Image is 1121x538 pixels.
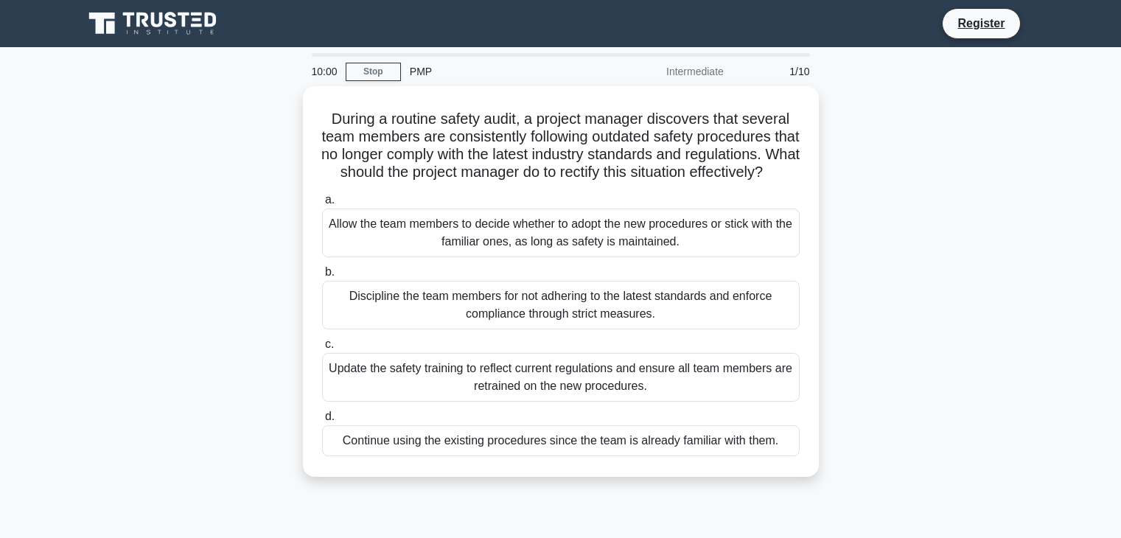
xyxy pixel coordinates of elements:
[733,57,819,86] div: 1/10
[325,410,335,422] span: d.
[401,57,604,86] div: PMP
[322,281,800,329] div: Discipline the team members for not adhering to the latest standards and enforce compliance throu...
[321,110,801,182] h5: During a routine safety audit, a project manager discovers that several team members are consiste...
[325,265,335,278] span: b.
[322,353,800,402] div: Update the safety training to reflect current regulations and ensure all team members are retrain...
[604,57,733,86] div: Intermediate
[303,57,346,86] div: 10:00
[325,193,335,206] span: a.
[325,338,334,350] span: c.
[322,425,800,456] div: Continue using the existing procedures since the team is already familiar with them.
[322,209,800,257] div: Allow the team members to decide whether to adopt the new procedures or stick with the familiar o...
[949,14,1013,32] a: Register
[346,63,401,81] a: Stop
